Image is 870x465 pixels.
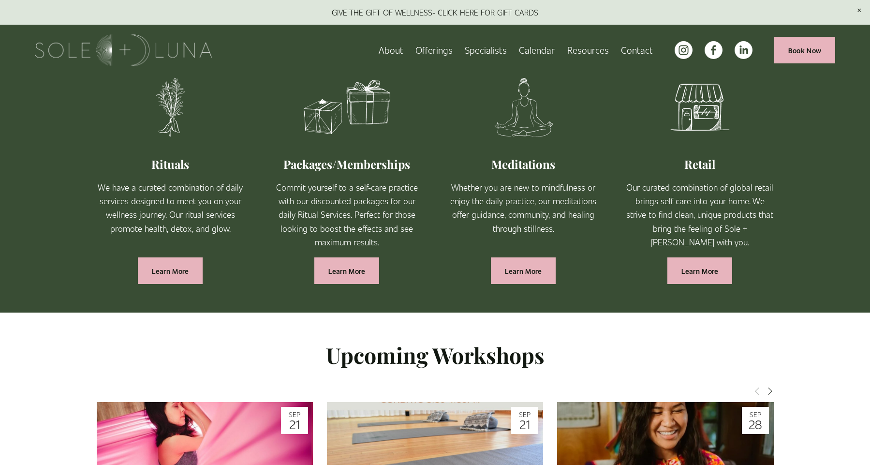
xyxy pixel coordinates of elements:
a: folder dropdown [415,42,453,59]
span: Previous [753,386,761,395]
span: 28 [743,418,767,430]
a: Learn More [667,257,733,284]
span: 21 [282,418,307,430]
p: Our curated combination of global retail brings self-care into your home. We strive to find clean... [626,180,774,249]
a: LinkedIn [735,41,752,59]
p: Commit yourself to a self-care practice with our discounted packages for our daily Ritual Service... [273,180,421,249]
a: instagram-unauth [675,41,693,59]
a: folder dropdown [567,42,609,59]
img: Sole + Luna [35,34,212,66]
a: Learn More [314,257,380,284]
p: We have a curated combination of daily services designed to meet you on your wellness journey. Ou... [97,180,244,235]
a: Calendar [519,42,555,59]
span: Sep [513,411,537,418]
h2: Retail [626,157,774,172]
h2: Rituals [97,157,244,172]
a: Learn More [138,257,203,284]
p: Whether you are new to mindfulness or enjoy the daily practice, our meditations offer guidance, c... [450,180,597,235]
a: facebook-unauth [705,41,723,59]
a: Specialists [465,42,507,59]
a: Learn More [491,257,556,284]
span: Resources [567,43,609,58]
h2: Meditations [450,157,597,172]
h2: Upcoming Workshops [97,341,774,369]
a: About [379,42,403,59]
a: Contact [621,42,653,59]
span: Offerings [415,43,453,58]
h2: Packages/Memberships [273,157,421,172]
span: Sep [743,411,767,418]
span: 21 [513,418,537,430]
span: Sep [282,411,307,418]
a: Book Now [774,37,835,63]
span: Next [766,386,774,395]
